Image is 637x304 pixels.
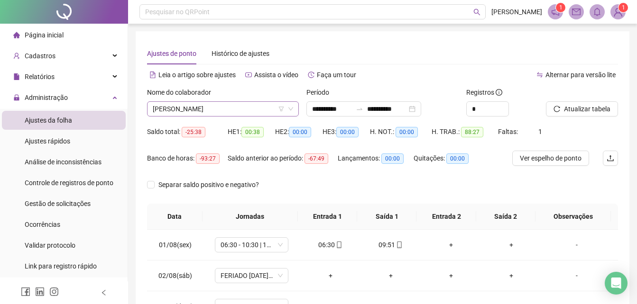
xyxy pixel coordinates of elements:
[159,241,192,249] span: 01/08(sex)
[288,106,294,112] span: down
[536,72,543,78] span: swap
[356,105,363,113] span: to
[396,127,418,137] span: 00:00
[254,71,298,79] span: Assista o vídeo
[147,153,228,164] div: Banco de horas:
[546,101,618,116] button: Atualizar tabela
[370,126,432,137] div: H. NOT.:
[147,204,203,230] th: Data
[158,71,236,79] span: Leia o artigo sobre ajustes
[308,72,314,78] span: history
[221,238,283,252] span: 06:30 - 10:30 | 12:00 - 16:00
[317,71,356,79] span: Faça um tour
[21,287,30,296] span: facebook
[549,270,605,281] div: -
[182,127,205,137] span: -25:38
[298,204,357,230] th: Entrada 1
[622,4,625,11] span: 1
[25,200,91,207] span: Gestão de solicitações
[155,179,263,190] span: Separar saldo positivo e negativo?
[25,241,75,249] span: Validar protocolo
[559,4,563,11] span: 1
[13,94,20,101] span: lock
[158,272,192,279] span: 02/08(sáb)
[368,270,413,281] div: +
[147,87,217,98] label: Nome do colaborador
[221,268,283,283] span: FERIADO DIA DO EVANGÉLICO
[228,153,338,164] div: Saldo anterior ao período:
[35,287,45,296] span: linkedin
[25,116,72,124] span: Ajustes da folha
[275,126,323,137] div: HE 2:
[512,151,589,166] button: Ver espelho de ponto
[466,87,502,98] span: Registros
[25,158,102,166] span: Análise de inconsistências
[25,137,70,145] span: Ajustes rápidos
[496,89,502,96] span: info-circle
[491,7,542,17] span: [PERSON_NAME]
[381,153,404,164] span: 00:00
[308,240,353,250] div: 06:30
[476,204,535,230] th: Saída 2
[619,3,628,12] sup: Atualize o seu contato no menu Meus Dados
[306,87,335,98] label: Período
[153,102,293,116] span: EDUARDO BARBOSA DA SILVA SOUZA
[25,52,55,60] span: Cadastros
[196,153,220,164] span: -93:27
[25,262,97,270] span: Link para registro rápido
[278,106,284,112] span: filter
[25,179,113,187] span: Controle de registros de ponto
[473,9,480,16] span: search
[428,270,473,281] div: +
[554,106,560,112] span: reload
[101,289,107,296] span: left
[605,272,628,295] div: Open Intercom Messenger
[611,5,625,19] img: 89704
[13,53,20,59] span: user-add
[489,270,534,281] div: +
[147,50,196,57] span: Ajustes de ponto
[593,8,601,16] span: bell
[432,126,498,137] div: H. TRAB.:
[538,128,542,135] span: 1
[395,241,403,248] span: mobile
[498,128,519,135] span: Faltas:
[149,72,156,78] span: file-text
[228,126,275,137] div: HE 1:
[357,204,416,230] th: Saída 1
[49,287,59,296] span: instagram
[336,127,359,137] span: 00:00
[520,153,582,163] span: Ver espelho de ponto
[338,153,414,164] div: Lançamentos:
[551,8,560,16] span: notification
[564,104,610,114] span: Atualizar tabela
[25,221,60,228] span: Ocorrências
[25,31,64,39] span: Página inicial
[556,3,565,12] sup: 1
[13,32,20,38] span: home
[147,126,228,137] div: Saldo total:
[289,127,311,137] span: 00:00
[549,240,605,250] div: -
[572,8,581,16] span: mail
[461,127,483,137] span: 88:27
[545,71,616,79] span: Alternar para versão lite
[356,105,363,113] span: swap-right
[308,270,353,281] div: +
[489,240,534,250] div: +
[323,126,370,137] div: HE 3:
[607,154,614,162] span: upload
[241,127,264,137] span: 00:38
[368,240,413,250] div: 09:51
[446,153,469,164] span: 00:00
[212,50,269,57] span: Histórico de ajustes
[535,204,611,230] th: Observações
[416,204,476,230] th: Entrada 2
[25,94,68,101] span: Administração
[543,211,603,222] span: Observações
[305,153,328,164] span: -67:49
[203,204,298,230] th: Jornadas
[335,241,342,248] span: mobile
[25,73,55,80] span: Relatórios
[414,153,480,164] div: Quitações:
